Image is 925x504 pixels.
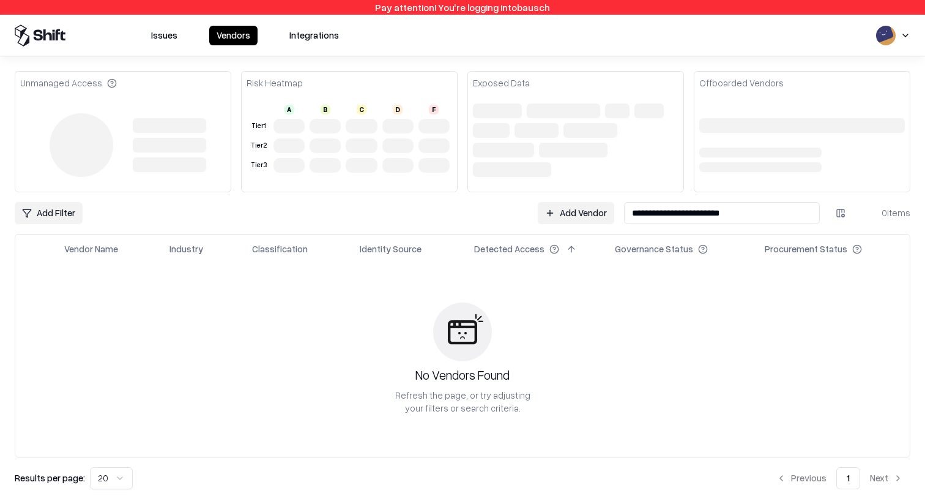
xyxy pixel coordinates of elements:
div: Offboarded Vendors [699,77,784,89]
div: Industry [169,243,203,255]
div: Tier 3 [249,160,269,170]
div: Refresh the page, or try adjusting your filters or search criteria. [394,389,531,415]
div: 0 items [861,206,910,219]
div: No Vendors Found [415,366,510,384]
div: Governance Status [615,243,693,255]
nav: pagination [769,467,910,489]
button: Issues [144,26,185,45]
div: D [393,105,403,115]
div: A [284,105,294,115]
div: Procurement Status [765,243,847,255]
div: Unmanaged Access [20,77,117,89]
button: 1 [836,467,860,489]
p: Results per page: [15,472,85,484]
div: Classification [252,243,308,255]
div: Exposed Data [473,77,530,89]
div: C [357,105,366,115]
button: Integrations [282,26,346,45]
button: Vendors [209,26,258,45]
div: Detected Access [474,243,544,255]
div: Identity Source [360,243,422,255]
div: Tier 1 [249,121,269,131]
div: B [321,105,330,115]
div: Risk Heatmap [247,77,303,89]
div: Tier 2 [249,140,269,151]
div: Vendor Name [64,243,118,255]
button: Add Filter [15,202,83,224]
a: Add Vendor [538,202,614,224]
div: F [429,105,439,115]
